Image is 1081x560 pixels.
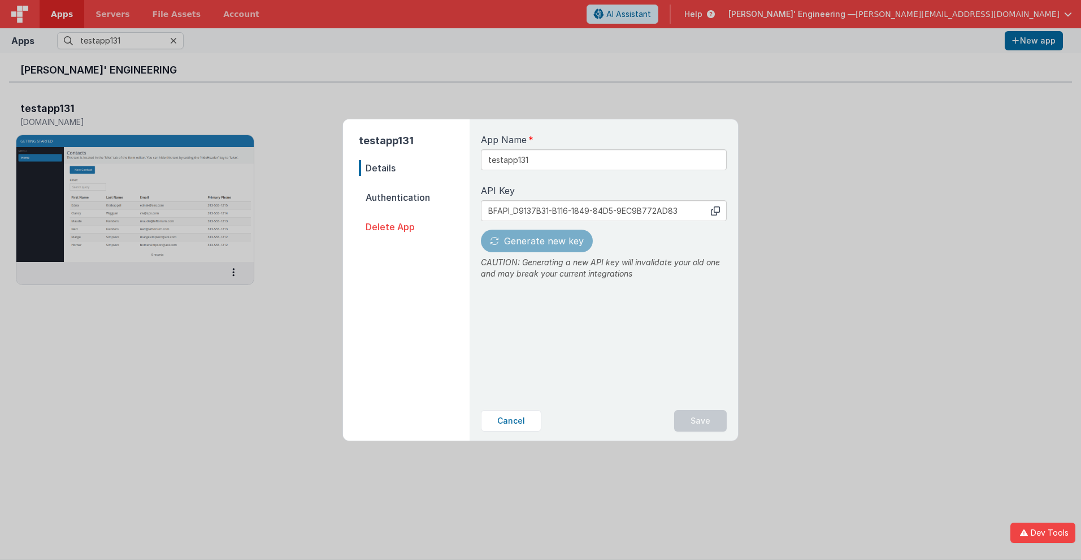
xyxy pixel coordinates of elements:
[1010,523,1075,543] button: Dev Tools
[674,410,727,432] button: Save
[481,133,527,147] span: App Name
[481,410,541,432] button: Cancel
[359,219,470,235] span: Delete App
[359,189,470,205] span: Authentication
[481,200,727,221] input: No API key generated
[481,230,593,252] button: Generate new key
[359,160,470,176] span: Details
[481,184,515,197] span: API Key
[359,133,470,149] h2: testapp131
[504,235,584,247] span: Generate new key
[481,257,727,279] p: CAUTION: Generating a new API key will invalidate your old one and may break your current integra...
